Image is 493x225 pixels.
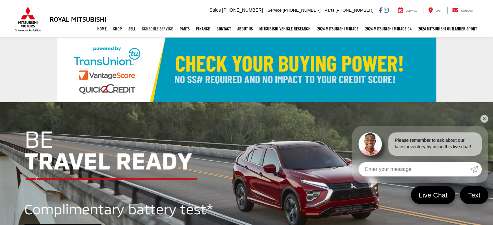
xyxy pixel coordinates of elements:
span: [PHONE_NUMBER] [222,7,263,13]
span: [PHONE_NUMBER] [283,8,321,13]
a: Home [94,21,110,37]
span: Contact [461,9,473,12]
img: Check Your Buying Power [57,38,436,102]
a: Mitsubishi Vehicle Research [256,21,314,37]
a: Map [423,7,446,14]
span: Service [406,9,417,12]
span: [PHONE_NUMBER] [335,8,373,13]
a: Contact [447,7,478,14]
a: Parts: Opens in a new tab [176,21,193,37]
div: Please remember to ask about our latest inventory by using this live chat! [388,132,482,156]
a: Text [460,186,488,204]
a: 2024 Mitsubishi Mirage G4 [362,21,415,37]
a: Finance [193,21,213,37]
input: Enter your message [358,162,470,176]
a: 2024 Mitsubishi Mirage [314,21,362,37]
a: Schedule Service: Opens in a new tab [139,21,176,37]
img: Agent profile photo [358,132,382,156]
a: Submit [470,162,482,176]
a: About Us [234,21,256,37]
a: Contact [213,21,234,37]
img: Mitsubishi [13,6,42,32]
a: Facebook: Click to visit our Facebook page [379,7,382,13]
span: Text [464,191,484,199]
span: Parts [324,8,334,13]
span: Live Chat [416,191,451,199]
span: Sales [209,7,221,13]
h3: Royal Mitsubishi [50,16,106,23]
span: Map [435,9,441,12]
a: Live Chat [411,186,455,204]
a: Service [393,7,422,14]
a: 2024 Mitsubishi Outlander SPORT [415,21,480,37]
a: Sell [125,21,139,37]
a: Instagram: Click to visit our Instagram page [384,7,389,13]
span: Service [267,8,281,13]
a: Shop [110,21,125,37]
